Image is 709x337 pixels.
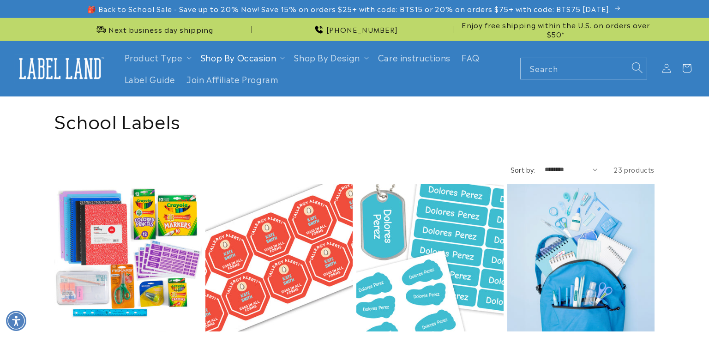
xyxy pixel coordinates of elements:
[515,294,700,328] iframe: Gorgias Floating Chat
[457,20,655,38] span: Enjoy free shipping within the U.S. on orders over $50*
[54,18,252,41] div: Announcement
[125,74,176,84] span: Label Guide
[456,47,485,68] a: FAQ
[87,4,611,13] span: 🎒 Back to School Sale - Save up to 20% Now! Save 15% on orders $25+ with code: BTS15 or 20% on or...
[326,25,398,34] span: [PHONE_NUMBER]
[195,47,289,68] summary: Shop By Occasion
[14,54,106,83] img: Label Land
[373,47,456,68] a: Care instructions
[125,51,183,63] a: Product Type
[186,74,278,84] span: Join Affiliate Program
[119,47,195,68] summary: Product Type
[511,165,535,174] label: Sort by:
[54,108,655,132] h1: School Labels
[288,47,372,68] summary: Shop By Design
[457,18,655,41] div: Announcement
[181,68,284,90] a: Join Affiliate Program
[256,18,453,41] div: Announcement
[119,68,181,90] a: Label Guide
[6,311,26,331] div: Accessibility Menu
[378,52,451,63] span: Care instructions
[294,51,360,63] a: Shop By Design
[11,51,110,86] a: Label Land
[613,165,655,174] span: 23 products
[627,58,647,78] button: Search
[462,52,480,63] span: FAQ
[201,52,276,63] span: Shop By Occasion
[108,25,213,34] span: Next business day shipping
